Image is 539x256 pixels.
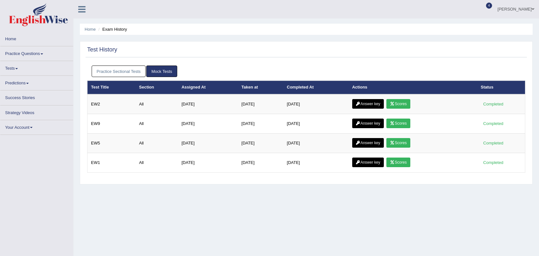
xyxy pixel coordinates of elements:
[97,26,127,32] li: Exam History
[238,114,283,134] td: [DATE]
[481,101,506,107] div: Completed
[386,158,410,167] a: Scores
[0,90,73,103] a: Success Stories
[85,27,96,32] a: Home
[481,159,506,166] div: Completed
[0,32,73,44] a: Home
[0,46,73,59] a: Practice Questions
[352,158,384,167] a: Answer key
[87,81,136,94] th: Test Title
[136,81,178,94] th: Section
[238,81,283,94] th: Taken at
[477,81,525,94] th: Status
[283,134,348,153] td: [DATE]
[352,119,384,128] a: Answer key
[178,134,238,153] td: [DATE]
[283,94,348,114] td: [DATE]
[136,94,178,114] td: All
[486,3,492,9] span: 4
[481,140,506,146] div: Completed
[136,153,178,173] td: All
[238,94,283,114] td: [DATE]
[87,94,136,114] td: EW2
[178,114,238,134] td: [DATE]
[283,81,348,94] th: Completed At
[178,94,238,114] td: [DATE]
[92,66,146,77] a: Practice Sectional Tests
[352,99,384,109] a: Answer key
[238,153,283,173] td: [DATE]
[386,119,410,128] a: Scores
[386,138,410,148] a: Scores
[136,114,178,134] td: All
[349,81,477,94] th: Actions
[283,153,348,173] td: [DATE]
[0,105,73,118] a: Strategy Videos
[0,120,73,133] a: Your Account
[386,99,410,109] a: Scores
[87,153,136,173] td: EW1
[0,76,73,88] a: Predictions
[87,47,117,53] h2: Test History
[136,134,178,153] td: All
[283,114,348,134] td: [DATE]
[0,61,73,74] a: Tests
[146,66,177,77] a: Mock Tests
[481,120,506,127] div: Completed
[238,134,283,153] td: [DATE]
[87,114,136,134] td: EW9
[178,153,238,173] td: [DATE]
[352,138,384,148] a: Answer key
[87,134,136,153] td: EW5
[178,81,238,94] th: Assigned At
